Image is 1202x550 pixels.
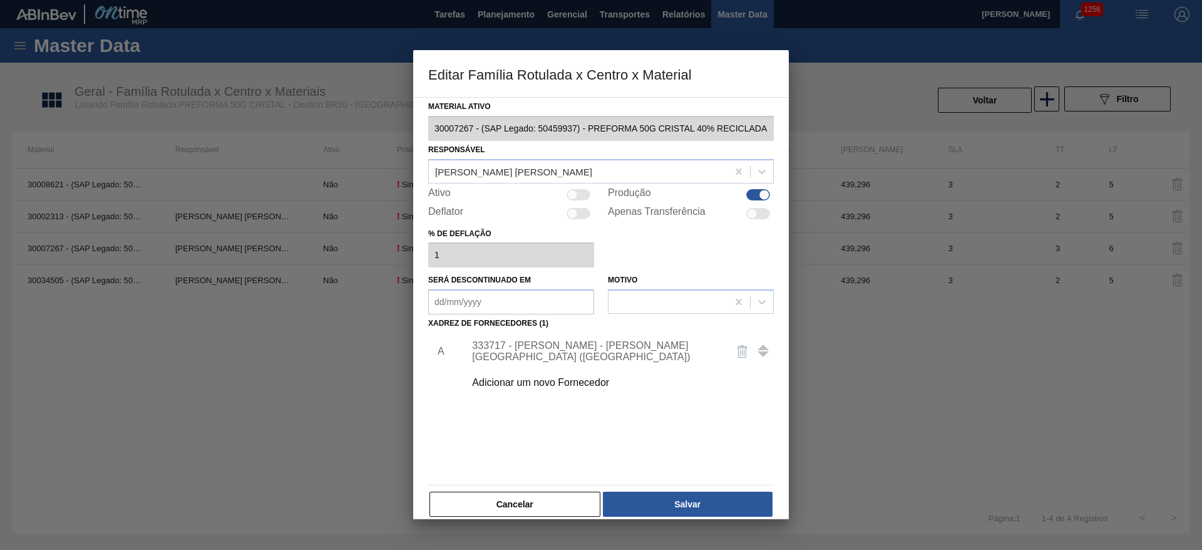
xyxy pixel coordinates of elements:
[608,187,651,202] label: Produção
[428,206,463,221] label: Deflator
[735,344,750,359] img: delete-icon
[428,336,448,367] li: A
[428,289,594,314] input: dd/mm/yyyy
[428,187,451,202] label: Ativo
[608,276,637,284] label: Motivo
[727,336,758,366] button: delete-icon
[472,377,717,388] div: Adicionar um novo Fornecedor
[603,492,773,517] button: Salvar
[428,145,485,154] label: Responsável
[472,340,717,363] div: 333717 - [PERSON_NAME] - [PERSON_NAME][GEOGRAPHIC_DATA] ([GEOGRAPHIC_DATA])
[413,50,789,98] h3: Editar Família Rotulada x Centro x Material
[428,276,531,284] label: Será descontinuado em
[435,166,592,177] div: [PERSON_NAME] [PERSON_NAME]
[428,98,774,116] label: Material ativo
[429,492,600,517] button: Cancelar
[608,206,706,221] label: Apenas Transferência
[428,225,594,243] label: % de deflação
[428,319,548,328] label: Xadrez de Fornecedores (1)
